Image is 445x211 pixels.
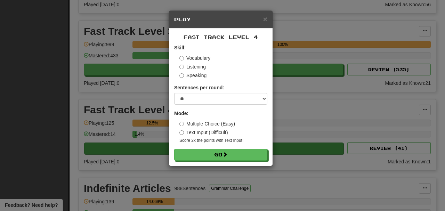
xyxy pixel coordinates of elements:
input: Speaking [179,73,184,78]
label: Sentences per round: [174,84,224,91]
strong: Mode: [174,111,188,116]
label: Speaking [179,72,207,79]
label: Text Input (Difficult) [179,129,228,136]
input: Text Input (Difficult) [179,130,184,135]
h5: Play [174,16,267,23]
input: Listening [179,65,184,69]
span: Fast Track Level 4 [184,34,258,40]
strong: Skill: [174,45,186,50]
label: Multiple Choice (Easy) [179,120,235,127]
label: Listening [179,63,206,70]
button: Close [263,15,267,23]
small: Score 2x the points with Text Input ! [179,138,267,144]
button: Go [174,149,267,161]
input: Vocabulary [179,56,184,60]
label: Vocabulary [179,55,210,62]
span: × [263,15,267,23]
input: Multiple Choice (Easy) [179,122,184,126]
